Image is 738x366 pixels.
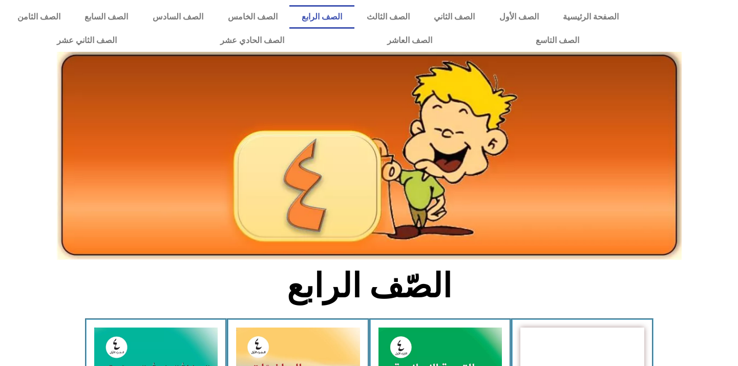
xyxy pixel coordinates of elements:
[73,5,141,29] a: الصف السابع
[216,5,290,29] a: الصف الخامس
[484,29,631,52] a: الصف التاسع
[551,5,631,29] a: الصفحة الرئيسية
[487,5,551,29] a: الصف الأول
[140,5,216,29] a: الصف السادس
[5,29,168,52] a: الصف الثاني عشر
[5,5,73,29] a: الصف الثامن
[421,5,487,29] a: الصف الثاني
[200,266,538,306] h2: الصّف الرابع
[336,29,484,52] a: الصف العاشر
[289,5,354,29] a: الصف الرابع
[168,29,336,52] a: الصف الحادي عشر
[354,5,422,29] a: الصف الثالث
